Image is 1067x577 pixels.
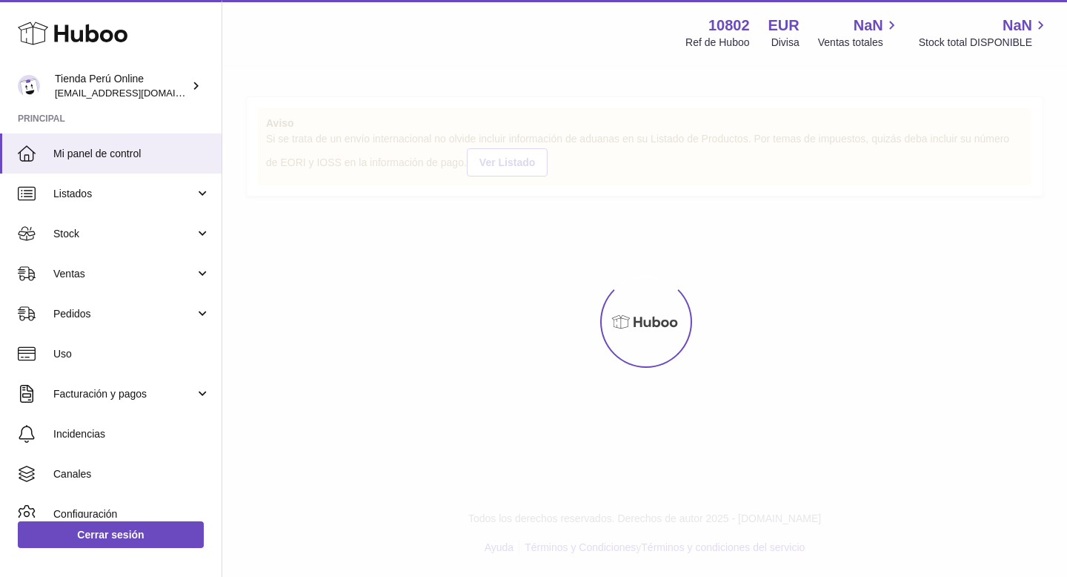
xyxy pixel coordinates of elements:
span: Mi panel de control [53,147,210,161]
span: NaN [1003,16,1032,36]
div: Divisa [771,36,800,50]
span: Listados [53,187,195,201]
div: Ref de Huboo [685,36,749,50]
span: Facturación y pagos [53,387,195,401]
span: NaN [854,16,883,36]
span: Ventas [53,267,195,281]
a: NaN Stock total DISPONIBLE [919,16,1049,50]
a: Cerrar sesión [18,521,204,548]
strong: EUR [768,16,800,36]
span: Configuración [53,507,210,521]
span: Canales [53,467,210,481]
span: Incidencias [53,427,210,441]
strong: 10802 [708,16,750,36]
span: Ventas totales [818,36,900,50]
div: Tienda Perú Online [55,72,188,100]
span: Uso [53,347,210,361]
span: Stock [53,227,195,241]
a: NaN Ventas totales [818,16,900,50]
span: [EMAIL_ADDRESS][DOMAIN_NAME] [55,87,218,99]
span: Stock total DISPONIBLE [919,36,1049,50]
img: contacto@tiendaperuonline.com [18,75,40,97]
span: Pedidos [53,307,195,321]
